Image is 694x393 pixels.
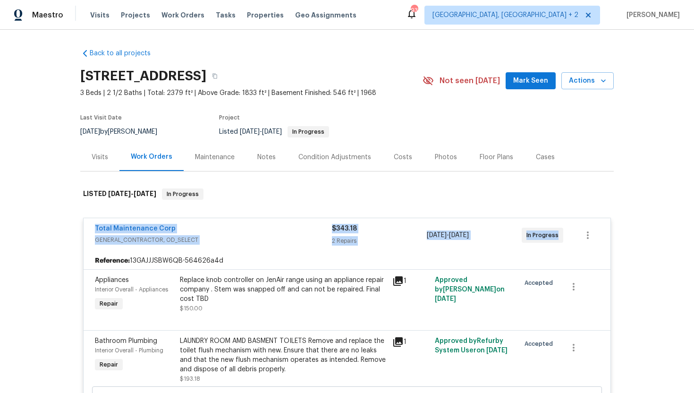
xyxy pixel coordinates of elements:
[95,348,163,353] span: Interior Overall - Plumbing
[526,231,562,240] span: In Progress
[435,277,505,302] span: Approved by [PERSON_NAME] on
[95,277,129,283] span: Appliances
[295,10,356,20] span: Geo Assignments
[96,299,122,308] span: Repair
[80,88,423,98] span: 3 Beds | 2 1/2 Baths | Total: 2379 ft² | Above Grade: 1833 ft² | Basement Finished: 546 ft² | 1968
[411,6,417,15] div: 93
[108,190,131,197] span: [DATE]
[440,76,500,85] span: Not seen [DATE]
[180,306,203,311] span: $150.00
[95,287,168,292] span: Interior Overall - Appliances
[298,153,371,162] div: Condition Adjustments
[180,275,387,304] div: Replace knob controller on JenAir range using an appliance repair company . Stem was snapped off ...
[80,115,122,120] span: Last Visit Date
[206,68,223,85] button: Copy Address
[332,225,357,232] span: $343.18
[332,236,427,246] div: 2 Repairs
[96,360,122,369] span: Repair
[95,225,176,232] a: Total Maintenance Corp
[83,188,156,200] h6: LISTED
[216,12,236,18] span: Tasks
[435,153,457,162] div: Photos
[161,10,204,20] span: Work Orders
[486,347,508,354] span: [DATE]
[432,10,578,20] span: [GEOGRAPHIC_DATA], [GEOGRAPHIC_DATA] + 2
[180,376,200,382] span: $193.18
[480,153,513,162] div: Floor Plans
[394,153,412,162] div: Costs
[392,275,429,287] div: 1
[525,278,557,288] span: Accepted
[92,153,108,162] div: Visits
[513,75,548,87] span: Mark Seen
[506,72,556,90] button: Mark Seen
[449,232,469,239] span: [DATE]
[288,129,328,135] span: In Progress
[95,235,332,245] span: GENERAL_CONTRACTOR, OD_SELECT
[569,75,606,87] span: Actions
[134,190,156,197] span: [DATE]
[80,71,206,81] h2: [STREET_ADDRESS]
[240,128,282,135] span: -
[219,128,329,135] span: Listed
[195,153,235,162] div: Maintenance
[95,338,157,344] span: Bathroom Plumbing
[95,256,130,265] b: Reference:
[121,10,150,20] span: Projects
[219,115,240,120] span: Project
[427,232,447,239] span: [DATE]
[427,231,469,240] span: -
[247,10,284,20] span: Properties
[392,336,429,348] div: 1
[561,72,614,90] button: Actions
[435,296,456,302] span: [DATE]
[623,10,680,20] span: [PERSON_NAME]
[84,252,610,269] div: 13GAJJJSBW6QB-564626a4d
[525,339,557,349] span: Accepted
[90,10,110,20] span: Visits
[131,152,172,162] div: Work Orders
[108,190,156,197] span: -
[163,189,203,199] span: In Progress
[536,153,555,162] div: Cases
[80,179,614,209] div: LISTED [DATE]-[DATE]In Progress
[80,126,169,137] div: by [PERSON_NAME]
[80,49,171,58] a: Back to all projects
[240,128,260,135] span: [DATE]
[32,10,63,20] span: Maestro
[435,338,508,354] span: Approved by Refurby System User on
[180,336,387,374] div: LAUNDRY ROOM AMD BASMENT TOILETS Remove and replace the toilet flush mechanism with new. Ensure t...
[80,128,100,135] span: [DATE]
[257,153,276,162] div: Notes
[262,128,282,135] span: [DATE]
